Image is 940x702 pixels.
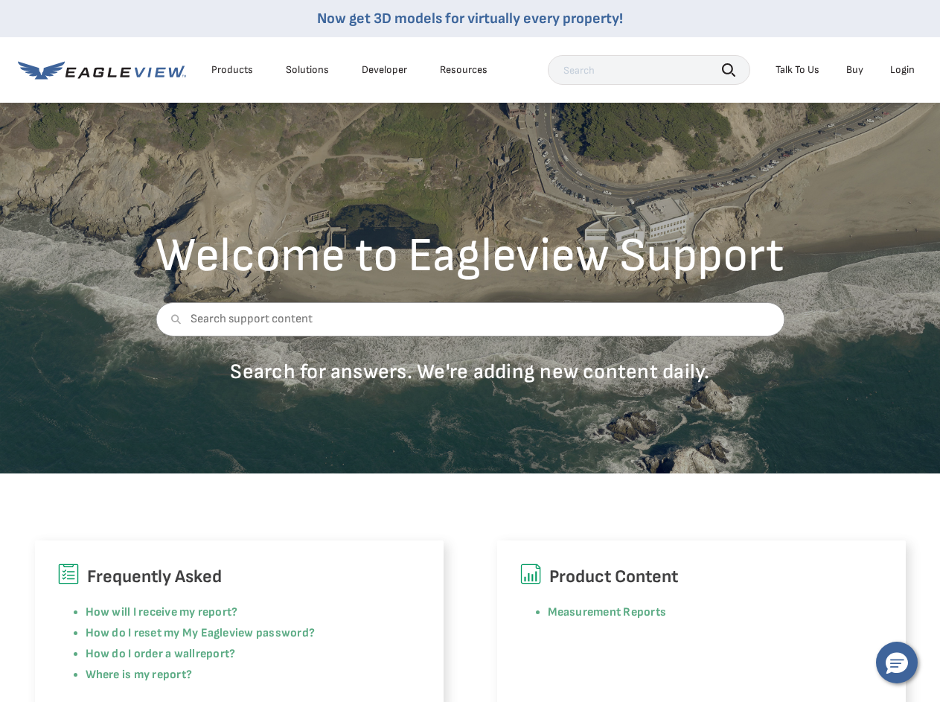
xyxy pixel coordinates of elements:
a: Developer [362,63,407,77]
a: report [196,647,229,661]
h2: Welcome to Eagleview Support [156,232,784,280]
div: Solutions [286,63,329,77]
a: ? [229,647,235,661]
p: Search for answers. We're adding new content daily. [156,359,784,385]
div: Login [890,63,915,77]
a: Where is my report? [86,668,193,682]
div: Resources [440,63,487,77]
input: Search support content [156,302,784,336]
a: How do I reset my My Eagleview password? [86,626,316,640]
div: Products [211,63,253,77]
h6: Product Content [519,563,883,591]
input: Search [548,55,750,85]
div: Talk To Us [776,63,819,77]
a: How do I order a wall [86,647,196,661]
h6: Frequently Asked [57,563,421,591]
button: Hello, have a question? Let’s chat. [876,642,918,683]
a: How will I receive my report? [86,605,238,619]
a: Measurement Reports [548,605,667,619]
a: Now get 3D models for virtually every property! [317,10,623,28]
a: Buy [846,63,863,77]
